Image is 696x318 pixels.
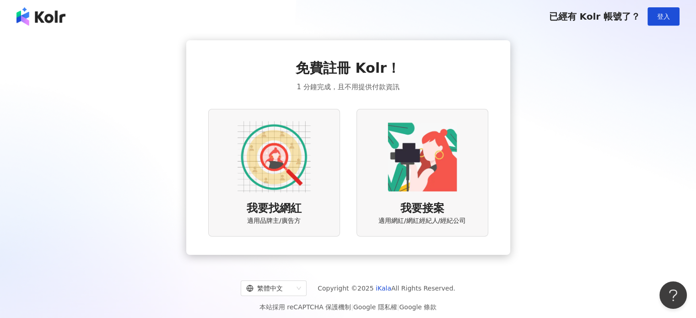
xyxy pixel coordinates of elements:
span: 我要找網紅 [247,201,302,216]
a: Google 條款 [399,303,437,311]
img: logo [16,7,65,26]
img: AD identity option [237,120,311,194]
span: 登入 [657,13,670,20]
span: 1 分鐘完成，且不用提供付款資訊 [297,81,399,92]
div: 繁體中文 [246,281,293,296]
span: 本站採用 reCAPTCHA 保護機制 [259,302,437,313]
span: 免費註冊 Kolr！ [296,59,400,78]
span: 適用品牌主/廣告方 [247,216,301,226]
span: 已經有 Kolr 帳號了？ [549,11,640,22]
button: 登入 [647,7,680,26]
iframe: Help Scout Beacon - Open [659,281,687,309]
span: 我要接案 [400,201,444,216]
a: iKala [376,285,391,292]
span: 適用網紅/網紅經紀人/經紀公司 [378,216,466,226]
span: Copyright © 2025 All Rights Reserved. [318,283,455,294]
a: Google 隱私權 [353,303,397,311]
span: | [351,303,353,311]
img: KOL identity option [386,120,459,194]
span: | [397,303,399,311]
